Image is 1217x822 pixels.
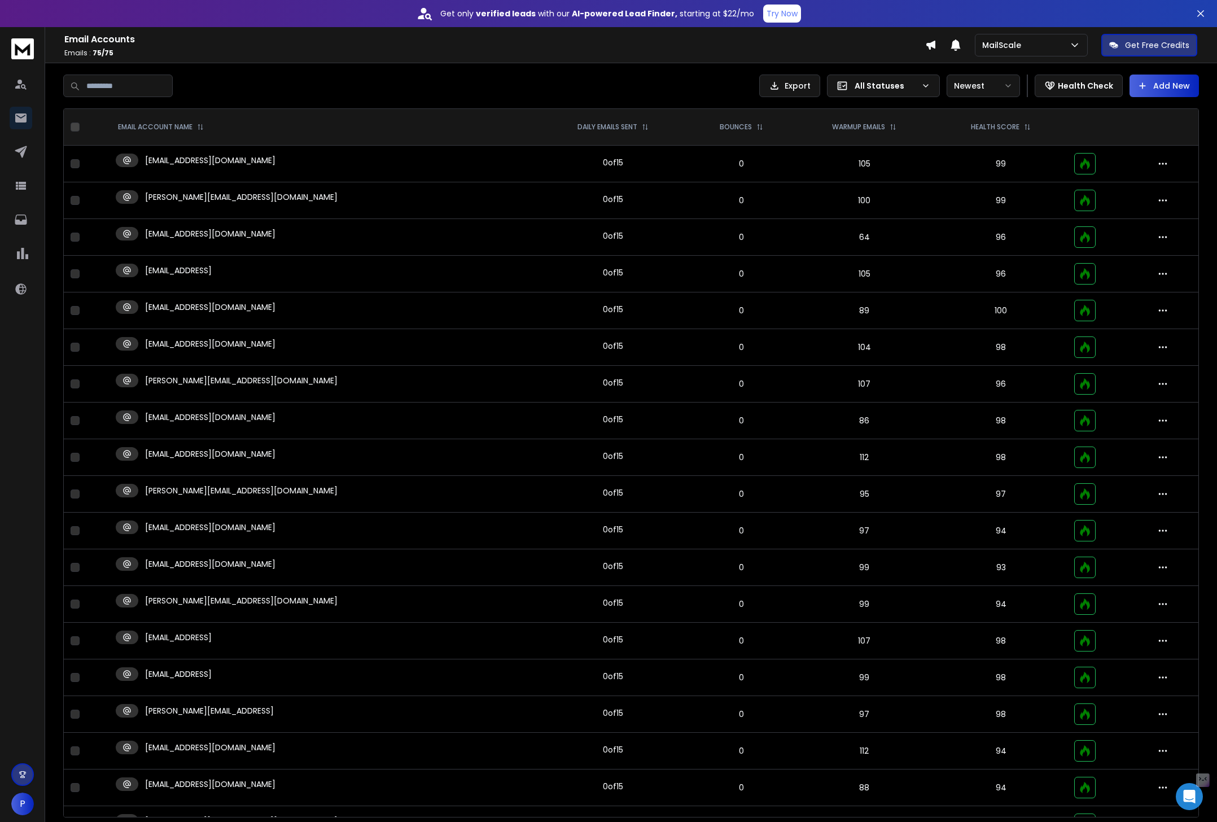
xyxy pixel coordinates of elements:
[603,671,623,682] div: 0 of 15
[794,403,935,439] td: 86
[935,403,1067,439] td: 98
[794,292,935,329] td: 89
[696,635,787,646] p: 0
[935,769,1067,806] td: 94
[794,476,935,513] td: 95
[935,659,1067,696] td: 98
[935,256,1067,292] td: 96
[11,793,34,815] button: P
[935,476,1067,513] td: 97
[145,265,212,276] p: [EMAIL_ADDRESS]
[1130,75,1199,97] button: Add New
[603,340,623,352] div: 0 of 15
[794,623,935,659] td: 107
[696,378,787,390] p: 0
[603,524,623,535] div: 0 of 15
[935,182,1067,219] td: 99
[794,256,935,292] td: 105
[603,487,623,499] div: 0 of 15
[696,415,787,426] p: 0
[935,623,1067,659] td: 98
[11,38,34,59] img: logo
[118,123,204,132] div: EMAIL ACCOUNT NAME
[794,586,935,623] td: 99
[794,769,935,806] td: 88
[145,301,275,313] p: [EMAIL_ADDRESS][DOMAIN_NAME]
[603,634,623,645] div: 0 of 15
[696,525,787,536] p: 0
[1101,34,1197,56] button: Get Free Credits
[855,80,917,91] p: All Statuses
[603,230,623,242] div: 0 of 15
[794,439,935,476] td: 112
[145,632,212,643] p: [EMAIL_ADDRESS]
[935,586,1067,623] td: 94
[696,305,787,316] p: 0
[794,219,935,256] td: 64
[93,48,113,58] span: 75 / 75
[1035,75,1123,97] button: Health Check
[720,123,752,132] p: BOUNCES
[145,522,275,533] p: [EMAIL_ADDRESS][DOMAIN_NAME]
[763,5,801,23] button: Try Now
[145,155,275,166] p: [EMAIL_ADDRESS][DOMAIN_NAME]
[145,485,338,496] p: [PERSON_NAME][EMAIL_ADDRESS][DOMAIN_NAME]
[935,439,1067,476] td: 98
[794,549,935,586] td: 99
[572,8,677,19] strong: AI-powered Lead Finder,
[935,549,1067,586] td: 93
[696,342,787,353] p: 0
[767,8,798,19] p: Try Now
[603,597,623,609] div: 0 of 15
[145,191,338,203] p: [PERSON_NAME][EMAIL_ADDRESS][DOMAIN_NAME]
[794,513,935,549] td: 97
[935,696,1067,733] td: 98
[145,228,275,239] p: [EMAIL_ADDRESS][DOMAIN_NAME]
[794,329,935,366] td: 104
[145,742,275,753] p: [EMAIL_ADDRESS][DOMAIN_NAME]
[971,123,1019,132] p: HEALTH SCORE
[696,745,787,757] p: 0
[794,696,935,733] td: 97
[145,595,338,606] p: [PERSON_NAME][EMAIL_ADDRESS][DOMAIN_NAME]
[935,733,1067,769] td: 94
[982,40,1026,51] p: MailScale
[696,709,787,720] p: 0
[603,157,623,168] div: 0 of 15
[935,513,1067,549] td: 94
[1125,40,1189,51] p: Get Free Credits
[696,158,787,169] p: 0
[145,448,275,460] p: [EMAIL_ADDRESS][DOMAIN_NAME]
[603,304,623,315] div: 0 of 15
[696,562,787,573] p: 0
[145,338,275,349] p: [EMAIL_ADDRESS][DOMAIN_NAME]
[935,219,1067,256] td: 96
[1058,80,1113,91] p: Health Check
[603,781,623,792] div: 0 of 15
[794,733,935,769] td: 112
[603,267,623,278] div: 0 of 15
[832,123,885,132] p: WARMUP EMAILS
[794,182,935,219] td: 100
[603,414,623,425] div: 0 of 15
[947,75,1020,97] button: Newest
[935,146,1067,182] td: 99
[696,488,787,500] p: 0
[935,329,1067,366] td: 98
[145,705,274,716] p: [PERSON_NAME][EMAIL_ADDRESS]
[603,194,623,205] div: 0 of 15
[577,123,637,132] p: DAILY EMAILS SENT
[603,451,623,462] div: 0 of 15
[696,195,787,206] p: 0
[794,659,935,696] td: 99
[440,8,754,19] p: Get only with our starting at $22/mo
[759,75,820,97] button: Export
[696,598,787,610] p: 0
[1176,783,1203,810] div: Open Intercom Messenger
[603,377,623,388] div: 0 of 15
[145,558,275,570] p: [EMAIL_ADDRESS][DOMAIN_NAME]
[696,782,787,793] p: 0
[145,668,212,680] p: [EMAIL_ADDRESS]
